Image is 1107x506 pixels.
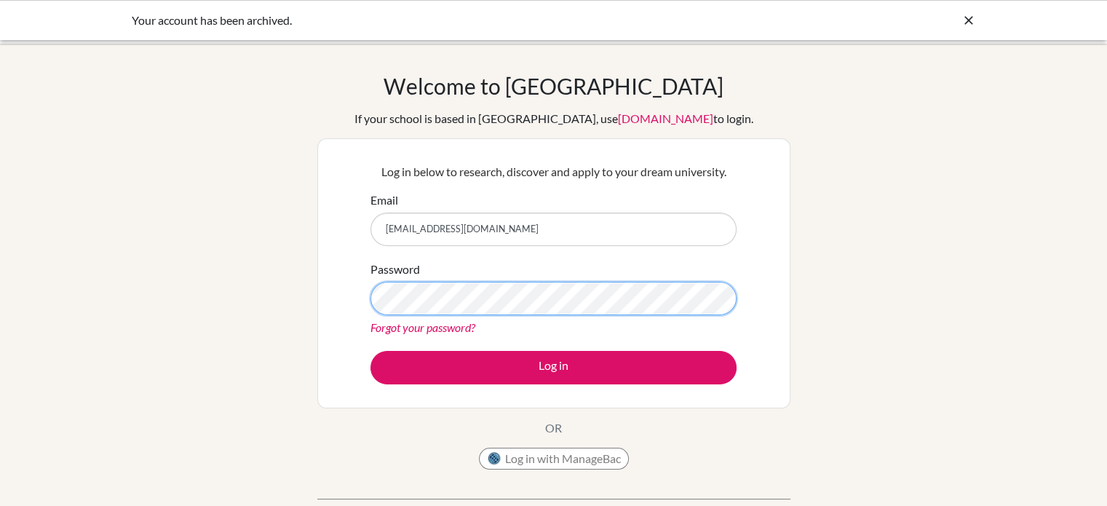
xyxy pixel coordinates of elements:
[132,12,758,29] div: Your account has been archived.
[370,261,420,278] label: Password
[479,448,629,470] button: Log in with ManageBac
[354,110,753,127] div: If your school is based in [GEOGRAPHIC_DATA], use to login.
[370,191,398,209] label: Email
[384,73,723,99] h1: Welcome to [GEOGRAPHIC_DATA]
[370,351,737,384] button: Log in
[545,419,562,437] p: OR
[370,320,475,334] a: Forgot your password?
[618,111,713,125] a: [DOMAIN_NAME]
[370,163,737,181] p: Log in below to research, discover and apply to your dream university.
